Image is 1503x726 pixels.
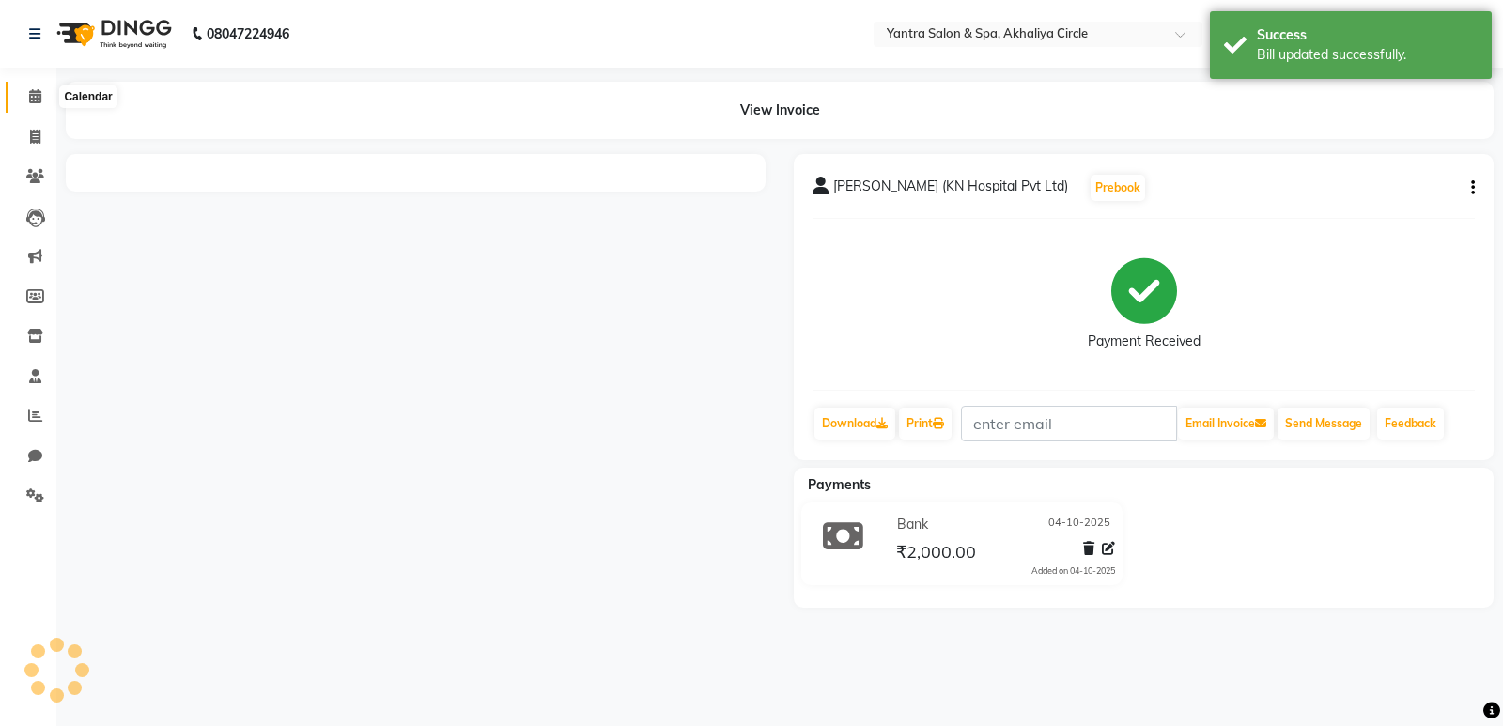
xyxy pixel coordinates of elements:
span: Bank [897,515,928,534]
span: [PERSON_NAME] (KN Hospital Pvt Ltd) [833,177,1068,203]
a: Print [899,408,952,440]
div: Bill updated successfully. [1257,45,1478,65]
a: Feedback [1377,408,1444,440]
a: Download [814,408,895,440]
div: Added on 04-10-2025 [1031,564,1115,578]
span: Payments [808,476,871,493]
span: ₹2,000.00 [896,541,976,567]
div: Success [1257,25,1478,45]
button: Email Invoice [1178,408,1274,440]
img: logo [48,8,177,60]
input: enter email [961,406,1177,441]
div: Payment Received [1088,332,1201,351]
b: 08047224946 [207,8,289,60]
span: 04-10-2025 [1048,515,1110,534]
button: Prebook [1091,175,1145,201]
div: Calendar [59,85,116,108]
button: Send Message [1278,408,1370,440]
div: View Invoice [66,82,1494,139]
